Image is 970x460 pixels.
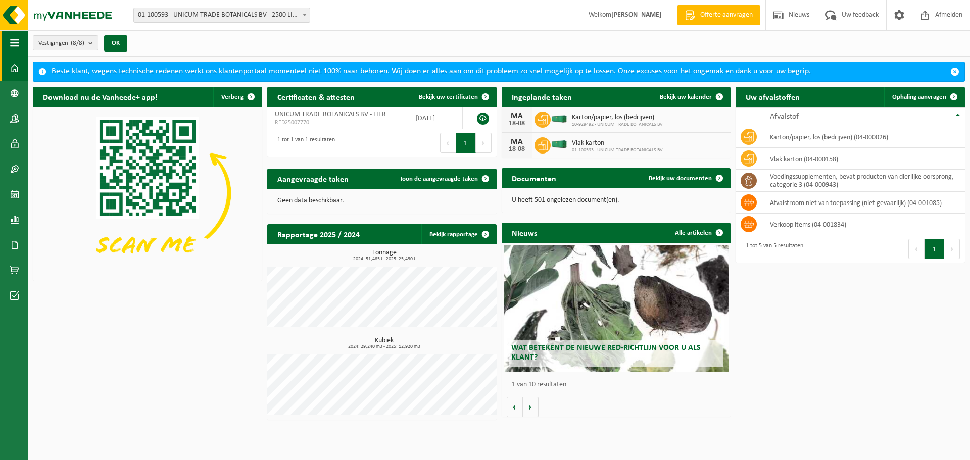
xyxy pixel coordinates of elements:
[762,148,965,170] td: vlak karton (04-000158)
[267,224,370,244] h2: Rapportage 2025 / 2024
[502,87,582,107] h2: Ingeplande taken
[770,113,799,121] span: Afvalstof
[411,87,496,107] a: Bekijk uw certificaten
[762,170,965,192] td: voedingssupplementen, bevat producten van dierlijke oorsprong, categorie 3 (04-000943)
[52,62,945,81] div: Beste klant, wegens technische redenen werkt ons klantenportaal momenteel niet 100% naar behoren....
[611,11,662,19] strong: [PERSON_NAME]
[133,8,310,23] span: 01-100593 - UNICUM TRADE BOTANICALS BV - 2500 LIER, JOSEPH VAN INSTRAAT 21
[762,192,965,214] td: afvalstroom niet van toepassing (niet gevaarlijk) (04-001085)
[267,87,365,107] h2: Certificaten & attesten
[33,87,168,107] h2: Download nu de Vanheede+ app!
[925,239,944,259] button: 1
[572,122,663,128] span: 10-929492 - UNICUM TRADE BOTANICALS BV
[660,94,712,100] span: Bekijk uw kalender
[884,87,964,107] a: Ophaling aanvragen
[507,112,527,120] div: MA
[272,337,497,349] h3: Kubiek
[736,87,810,107] h2: Uw afvalstoffen
[272,344,497,349] span: 2024: 29,240 m3 - 2025: 12,920 m3
[33,107,262,279] img: Download de VHEPlus App
[272,249,497,262] h3: Tonnage
[908,239,925,259] button: Previous
[741,238,803,260] div: 1 tot 5 van 5 resultaten
[677,5,760,25] a: Offerte aanvragen
[221,94,244,100] span: Verberg
[440,133,456,153] button: Previous
[523,397,539,417] button: Volgende
[507,397,523,417] button: Vorige
[272,257,497,262] span: 2024: 51,485 t - 2025: 25,430 t
[762,126,965,148] td: karton/papier, los (bedrijven) (04-000026)
[892,94,946,100] span: Ophaling aanvragen
[104,35,127,52] button: OK
[400,176,478,182] span: Toon de aangevraagde taken
[641,168,730,188] a: Bekijk uw documenten
[504,245,729,372] a: Wat betekent de nieuwe RED-richtlijn voor u als klant?
[652,87,730,107] a: Bekijk uw kalender
[762,214,965,235] td: verkoop items (04-001834)
[649,175,712,182] span: Bekijk uw documenten
[134,8,310,22] span: 01-100593 - UNICUM TRADE BOTANICALS BV - 2500 LIER, JOSEPH VAN INSTRAAT 21
[507,146,527,153] div: 18-08
[275,111,386,118] span: UNICUM TRADE BOTANICALS BV - LIER
[572,114,663,122] span: Karton/papier, los (bedrijven)
[408,107,463,129] td: [DATE]
[476,133,492,153] button: Next
[512,197,721,204] p: U heeft 501 ongelezen document(en).
[572,147,663,154] span: 01-100593 - UNICUM TRADE BOTANICALS BV
[511,344,701,362] span: Wat betekent de nieuwe RED-richtlijn voor u als klant?
[275,119,400,127] span: RED25007770
[421,224,496,244] a: Bekijk rapportage
[572,139,663,147] span: Vlak karton
[507,138,527,146] div: MA
[33,35,98,50] button: Vestigingen(8/8)
[267,169,359,188] h2: Aangevraagde taken
[71,40,84,46] count: (8/8)
[507,120,527,127] div: 18-08
[667,223,730,243] a: Alle artikelen
[698,10,755,20] span: Offerte aanvragen
[272,132,335,154] div: 1 tot 1 van 1 resultaten
[944,239,960,259] button: Next
[392,169,496,189] a: Toon de aangevraagde taken
[456,133,476,153] button: 1
[551,114,568,123] img: HK-XA-30-GN-00
[277,197,487,205] p: Geen data beschikbaar.
[512,381,726,388] p: 1 van 10 resultaten
[419,94,478,100] span: Bekijk uw certificaten
[551,140,568,149] img: HK-XA-40-GN-00
[502,168,566,188] h2: Documenten
[213,87,261,107] button: Verberg
[38,36,84,51] span: Vestigingen
[502,223,547,242] h2: Nieuws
